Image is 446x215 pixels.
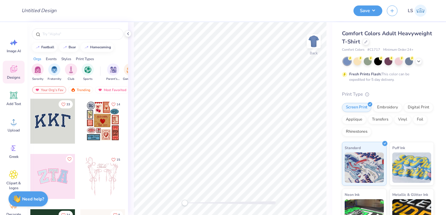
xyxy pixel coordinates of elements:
[51,66,58,73] img: Fraternity Image
[342,103,371,112] div: Screen Print
[182,200,188,206] div: Accessibility label
[353,5,382,16] button: Save
[32,43,57,52] button: football
[349,72,381,77] strong: Fresh Prints Flash:
[342,30,432,45] span: Comfort Colors Adult Heavyweight T-Shirt
[345,191,360,198] span: Neon Ink
[117,103,120,106] span: 14
[41,46,54,49] div: football
[17,5,61,17] input: Untitled Design
[405,5,429,17] a: LS
[66,155,73,163] button: Like
[367,47,380,53] span: # C1717
[32,86,66,94] div: Your Org's Fav
[65,63,77,81] div: filter for Club
[109,100,123,108] button: Like
[383,47,414,53] span: Minimum Order: 24 +
[345,145,361,151] span: Standard
[95,86,129,94] div: Most Favorited
[106,63,120,81] div: filter for Parent's Weekend
[342,127,371,136] div: Rhinestones
[373,103,402,112] div: Embroidery
[342,47,364,53] span: Comfort Colors
[76,56,94,62] div: Print Types
[59,43,79,52] button: bear
[392,152,431,183] img: Puff Ink
[61,56,71,62] div: Styles
[349,71,424,82] div: This color can be expedited for 5 day delivery.
[123,63,137,81] div: filter for Game Day
[32,63,44,81] div: filter for Sorority
[48,77,61,81] span: Fraternity
[106,77,120,81] span: Parent's Weekend
[117,158,120,161] span: 15
[342,115,366,124] div: Applique
[65,63,77,81] button: filter button
[7,49,21,53] span: Image AI
[69,46,76,49] div: bear
[90,46,111,49] div: homecoming
[106,63,120,81] button: filter button
[7,75,20,80] span: Designs
[33,56,41,62] div: Orgs
[59,100,73,108] button: Like
[4,181,24,190] span: Clipart & logos
[22,196,44,202] strong: Need help?
[8,128,20,133] span: Upload
[32,63,44,81] button: filter button
[127,66,133,73] img: Game Day Image
[34,66,41,73] img: Sorority Image
[413,115,427,124] div: Foil
[394,115,411,124] div: Vinyl
[63,46,67,49] img: trend_line.gif
[6,101,21,106] span: Add Text
[342,91,434,98] div: Print Type
[42,31,120,37] input: Try "Alpha"
[84,46,89,49] img: trend_line.gif
[82,63,94,81] button: filter button
[84,66,91,73] img: Sports Image
[414,5,427,17] img: Lakshmi Suresh Ambati
[98,88,103,92] img: most_fav.gif
[48,63,61,81] div: filter for Fraternity
[71,88,76,92] img: trending.gif
[310,50,318,56] div: Back
[404,103,433,112] div: Digital Print
[345,152,384,183] img: Standard
[35,46,40,49] img: trend_line.gif
[46,56,57,62] div: Events
[35,88,40,92] img: most_fav.gif
[368,115,392,124] div: Transfers
[81,43,114,52] button: homecoming
[9,154,19,159] span: Greek
[123,77,137,81] span: Game Day
[82,63,94,81] div: filter for Sports
[110,66,117,73] img: Parent's Weekend Image
[308,35,320,47] img: Back
[392,191,428,198] span: Metallic & Glitter Ink
[48,63,61,81] button: filter button
[66,103,70,106] span: 33
[68,77,74,81] span: Club
[109,155,123,164] button: Like
[68,66,74,73] img: Club Image
[32,77,43,81] span: Sorority
[68,86,93,94] div: Trending
[408,7,413,14] span: LS
[83,77,93,81] span: Sports
[123,63,137,81] button: filter button
[392,145,405,151] span: Puff Ink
